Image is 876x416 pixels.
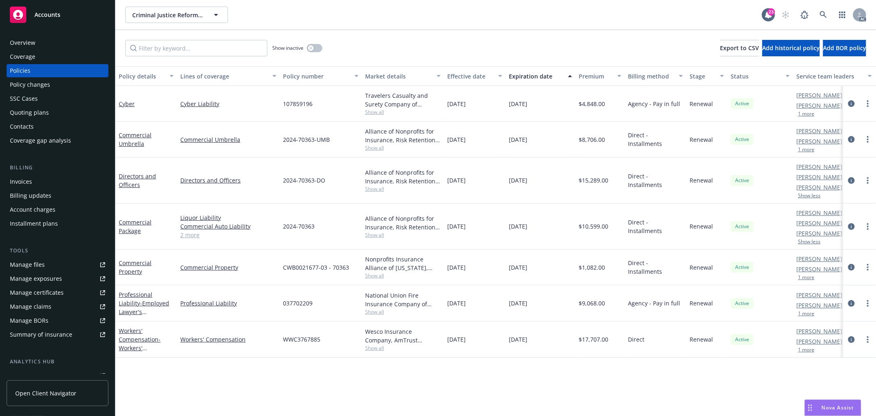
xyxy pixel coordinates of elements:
span: CWB0021677-03 - 70363 [283,263,349,272]
a: Invoices [7,175,108,188]
div: Coverage [10,50,35,63]
a: circleInformation [846,176,856,185]
a: Commercial Property [180,263,276,272]
span: Active [734,300,750,307]
a: [PERSON_NAME] [796,183,842,192]
span: [DATE] [447,222,466,231]
span: [DATE] [447,99,466,108]
div: Loss summary generator [10,369,78,382]
input: Filter by keyword... [125,40,267,56]
div: Manage exposures [10,272,62,285]
div: Alliance of Nonprofits for Insurance, Risk Retention Group, Inc., Nonprofits Insurance Alliance o... [365,168,441,185]
a: [PERSON_NAME] [796,337,842,346]
a: more [863,176,873,185]
div: Account charges [10,203,55,216]
button: 1 more [798,311,814,316]
div: Policies [10,64,30,77]
span: Active [734,336,750,343]
a: Policies [7,64,108,77]
span: $15,289.00 [579,176,608,185]
span: Renewal [690,222,713,231]
div: Installment plans [10,217,58,230]
div: Premium [579,72,612,81]
span: Show all [365,109,441,116]
span: Renewal [690,335,713,344]
a: Commercial Property [119,259,152,275]
div: Manage files [10,258,45,271]
a: [PERSON_NAME] [796,327,842,335]
span: Show all [365,308,441,315]
button: Show less [798,193,821,198]
span: [DATE] [509,335,527,344]
div: Status [731,72,781,81]
div: Quoting plans [10,106,49,119]
div: National Union Fire Insurance Company of [GEOGRAPHIC_DATA], [GEOGRAPHIC_DATA], AIG, CRC Group [365,291,441,308]
span: Direct - Installments [628,131,683,148]
a: Manage claims [7,300,108,313]
a: Professional Liability [180,299,276,307]
a: circleInformation [846,222,856,231]
a: Cyber [119,100,135,108]
span: Agency - Pay in full [628,299,680,307]
div: Expiration date [509,72,563,81]
a: Directors and Officers [180,176,276,185]
button: 1 more [798,275,814,280]
div: Billing method [628,72,674,81]
a: more [863,134,873,144]
a: Account charges [7,203,108,216]
span: [DATE] [447,263,466,272]
a: Commercial Package [119,218,152,235]
span: Renewal [690,135,713,144]
span: Direct - Installments [628,259,683,276]
a: Report a Bug [796,7,813,23]
span: - Workers' Compensation [119,335,161,361]
button: Criminal Justice Reform Foundation [125,7,228,23]
span: Criminal Justice Reform Foundation [132,11,203,19]
a: Liquor Liability [180,213,276,222]
div: Coverage gap analysis [10,134,71,147]
a: Overview [7,36,108,49]
button: Policy details [115,66,177,86]
span: Show inactive [272,44,303,51]
a: [PERSON_NAME] [796,265,842,273]
span: Active [734,177,750,184]
span: Accounts [34,12,60,18]
a: Workers' Compensation [180,335,276,344]
span: 107859196 [283,99,313,108]
a: more [863,99,873,109]
a: Manage BORs [7,314,108,327]
div: Manage certificates [10,286,64,299]
button: Status [727,66,793,86]
div: Contacts [10,120,34,133]
span: [DATE] [447,335,466,344]
span: [DATE] [447,176,466,185]
a: Manage files [7,258,108,271]
a: Quoting plans [7,106,108,119]
span: [DATE] [447,135,466,144]
button: Nova Assist [805,400,861,416]
a: Coverage [7,50,108,63]
a: 2 more [180,231,276,239]
a: circleInformation [846,298,856,308]
span: 2024-70363-UMB [283,135,330,144]
span: Open Client Navigator [15,389,76,398]
div: Billing [7,164,108,172]
button: Add historical policy [762,40,820,56]
button: Show less [798,239,821,244]
span: Direct - Installments [628,172,683,189]
span: $10,599.00 [579,222,608,231]
a: Summary of insurance [7,328,108,341]
a: Commercial Umbrella [119,131,152,148]
a: Cyber Liability [180,99,276,108]
div: Tools [7,247,108,255]
a: circleInformation [846,262,856,272]
span: Add BOR policy [823,44,866,52]
a: more [863,335,873,344]
div: Stage [690,72,715,81]
div: Service team leaders [796,72,863,81]
a: [PERSON_NAME] [796,291,842,299]
span: Show all [365,144,441,151]
div: Policy changes [10,78,50,91]
div: Effective date [447,72,493,81]
span: [DATE] [509,99,527,108]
